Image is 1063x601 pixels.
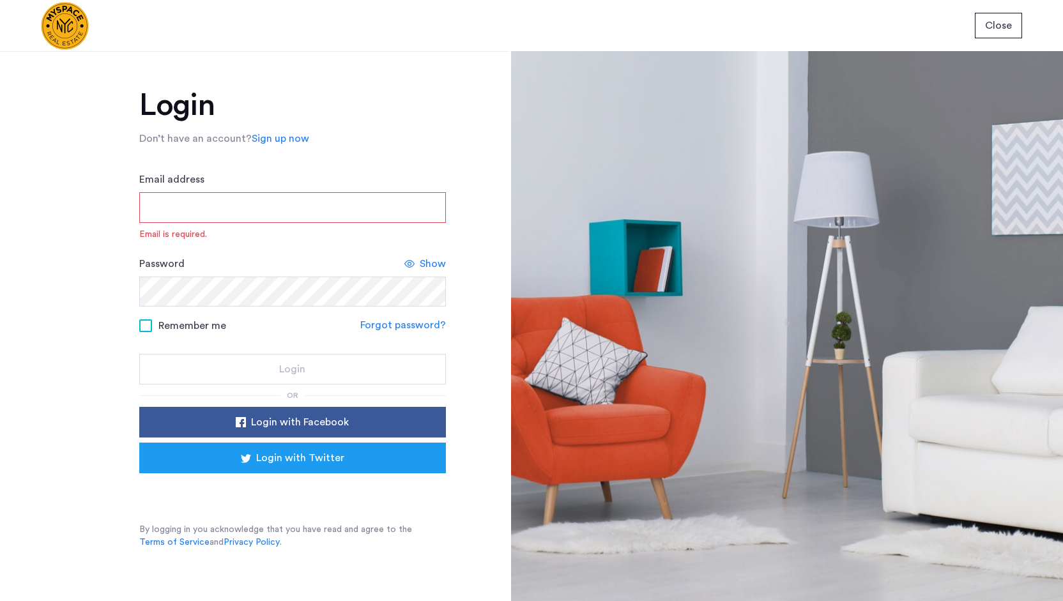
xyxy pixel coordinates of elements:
[139,228,446,241] span: Email is required.
[420,256,446,271] span: Show
[256,450,344,466] span: Login with Twitter
[139,256,185,271] label: Password
[252,131,309,146] a: Sign up now
[360,317,446,333] a: Forgot password?
[287,392,298,399] span: or
[139,172,204,187] label: Email address
[224,536,280,549] a: Privacy Policy
[139,407,446,437] button: button
[139,523,446,549] p: By logging in you acknowledge that you have read and agree to the and .
[985,18,1012,33] span: Close
[139,536,210,549] a: Terms of Service
[139,90,446,121] h1: Login
[139,133,252,144] span: Don’t have an account?
[975,13,1022,38] button: button
[139,443,446,473] button: button
[279,361,305,377] span: Login
[139,354,446,384] button: button
[158,318,226,333] span: Remember me
[41,2,89,50] img: logo
[158,477,427,505] iframe: Sign in with Google Button
[251,415,349,430] span: Login with Facebook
